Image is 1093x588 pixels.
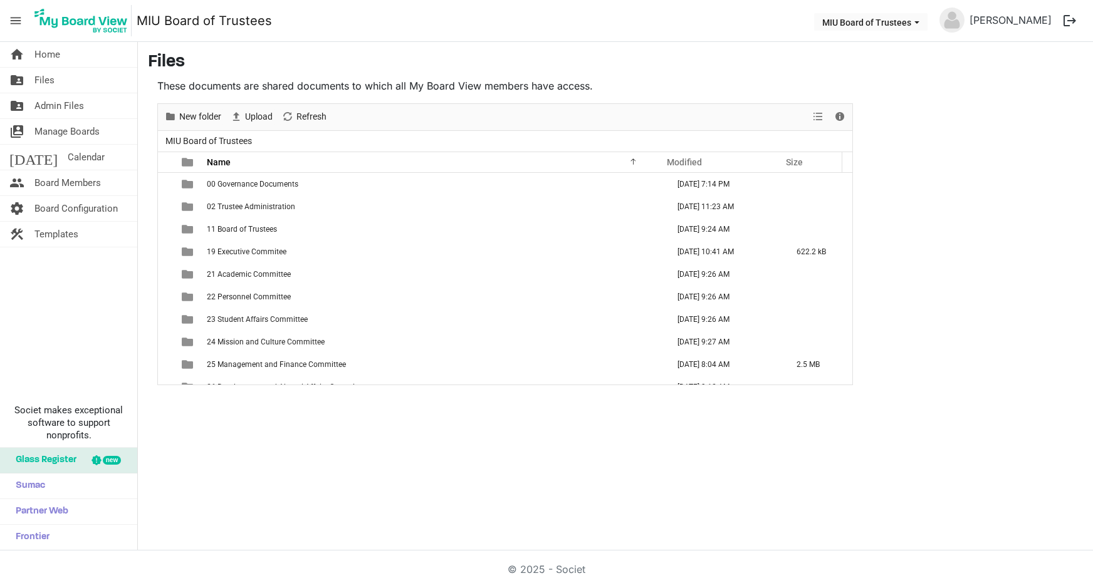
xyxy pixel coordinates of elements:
span: menu [4,9,28,33]
span: Name [207,157,231,167]
span: Files [34,68,55,93]
div: new [103,456,121,465]
div: Details [829,104,850,130]
a: My Board View Logo [31,5,137,36]
span: Manage Boards [34,119,100,144]
td: August 14, 2025 9:12 AM column header Modified [664,376,783,398]
td: 19 Executive Commitee is template cell column header Name [203,240,664,263]
td: is template cell column header Size [783,331,852,353]
img: no-profile-picture.svg [939,8,965,33]
td: is template cell column header type [174,263,203,286]
td: checkbox [158,331,174,353]
button: logout [1057,8,1083,34]
button: Upload [228,109,275,125]
td: is template cell column header type [174,331,203,353]
button: Refresh [280,109,329,125]
span: 23 Student Affairs Committee [207,315,308,324]
span: 25 Management and Finance Committee [207,360,346,369]
td: is template cell column header Size [783,263,852,286]
span: Admin Files [34,93,84,118]
td: is template cell column header type [174,173,203,195]
td: is template cell column header type [174,195,203,218]
td: is template cell column header Size [783,376,852,398]
div: New folder [160,104,226,130]
span: settings [9,196,24,221]
td: checkbox [158,353,174,376]
td: checkbox [158,173,174,195]
td: 11 Board of Trustees is template cell column header Name [203,218,664,240]
span: Modified [667,157,702,167]
div: Refresh [277,104,331,130]
td: August 04, 2025 7:14 PM column header Modified [664,173,783,195]
td: August 06, 2025 9:26 AM column header Modified [664,263,783,286]
td: is template cell column header type [174,240,203,263]
h3: Files [148,52,1083,73]
td: 23 Student Affairs Committee is template cell column header Name [203,308,664,331]
td: checkbox [158,195,174,218]
td: 622.2 kB is template cell column header Size [783,240,852,263]
td: 2.5 MB is template cell column header Size [783,353,852,376]
td: is template cell column header Size [783,286,852,308]
span: Sumac [9,473,45,498]
button: View dropdownbutton [810,109,825,125]
td: August 06, 2025 9:26 AM column header Modified [664,286,783,308]
td: checkbox [158,286,174,308]
span: folder_shared [9,93,24,118]
td: August 06, 2025 9:27 AM column header Modified [664,331,783,353]
td: 00 Governance Documents is template cell column header Name [203,173,664,195]
td: checkbox [158,376,174,398]
span: 24 Mission and Culture Committee [207,338,325,346]
span: 22 Personnel Committee [207,292,291,301]
td: 26 Development and Alumni Affairs Committee is template cell column header Name [203,376,664,398]
img: My Board View Logo [31,5,132,36]
td: August 21, 2025 8:04 AM column header Modified [664,353,783,376]
span: Refresh [295,109,328,125]
span: Frontier [9,525,50,550]
td: 21 Academic Committee is template cell column header Name [203,263,664,286]
span: 19 Executive Commitee [207,247,286,256]
span: 11 Board of Trustees [207,225,277,234]
a: MIU Board of Trustees [137,8,272,33]
td: is template cell column header Size [783,195,852,218]
td: is template cell column header Size [783,173,852,195]
button: New folder [162,109,224,125]
td: August 06, 2025 9:26 AM column header Modified [664,308,783,331]
span: 26 Development and Alumni Affairs Committee [207,383,367,391]
span: construction [9,222,24,247]
a: © 2025 - Societ [508,563,585,575]
td: is template cell column header type [174,308,203,331]
td: August 06, 2025 11:23 AM column header Modified [664,195,783,218]
span: folder_shared [9,68,24,93]
span: 02 Trustee Administration [207,202,295,211]
td: is template cell column header type [174,218,203,240]
td: August 06, 2025 9:24 AM column header Modified [664,218,783,240]
td: 24 Mission and Culture Committee is template cell column header Name [203,331,664,353]
td: 22 Personnel Committee is template cell column header Name [203,286,664,308]
span: 21 Academic Committee [207,270,291,279]
span: Size [786,157,803,167]
span: MIU Board of Trustees [163,133,254,149]
p: These documents are shared documents to which all My Board View members have access. [157,78,853,93]
td: is template cell column header type [174,286,203,308]
span: 00 Governance Documents [207,180,298,188]
span: Glass Register [9,448,76,473]
span: Templates [34,222,78,247]
td: 02 Trustee Administration is template cell column header Name [203,195,664,218]
td: August 06, 2025 10:41 AM column header Modified [664,240,783,263]
div: View [808,104,829,130]
td: is template cell column header type [174,353,203,376]
span: Board Members [34,170,101,195]
span: Home [34,42,60,67]
span: [DATE] [9,145,58,170]
td: checkbox [158,218,174,240]
td: is template cell column header type [174,376,203,398]
td: checkbox [158,308,174,331]
span: Upload [244,109,274,125]
button: Details [832,109,849,125]
td: 25 Management and Finance Committee is template cell column header Name [203,353,664,376]
td: checkbox [158,263,174,286]
span: switch_account [9,119,24,144]
span: home [9,42,24,67]
button: MIU Board of Trustees dropdownbutton [814,13,928,31]
td: checkbox [158,240,174,263]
